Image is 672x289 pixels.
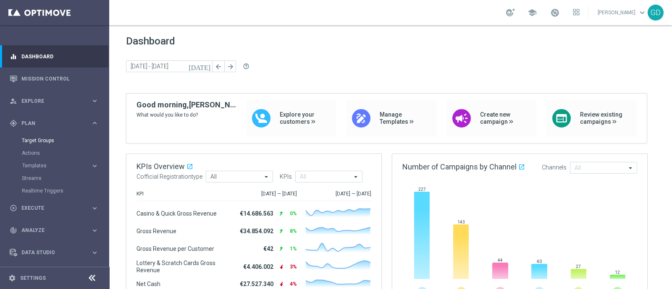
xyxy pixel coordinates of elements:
span: Templates [22,163,82,168]
i: keyboard_arrow_right [91,97,99,105]
button: equalizer Dashboard [9,53,99,60]
button: Mission Control [9,76,99,82]
i: settings [8,274,16,282]
a: Optibot [21,264,88,286]
span: Plan [21,121,91,126]
span: school [528,8,537,17]
div: GD [648,5,664,21]
div: Execute [10,204,91,212]
button: person_search Explore keyboard_arrow_right [9,98,99,104]
i: keyboard_arrow_right [91,119,99,127]
div: Optibot [10,264,99,286]
i: keyboard_arrow_right [91,249,99,257]
a: Mission Control [21,68,99,90]
i: keyboard_arrow_right [91,162,99,170]
div: Templates [22,159,108,172]
span: Data Studio [21,250,91,255]
button: Templates keyboard_arrow_right [22,162,99,169]
i: gps_fixed [10,120,17,127]
button: Data Studio keyboard_arrow_right [9,249,99,256]
div: Data Studio [10,249,91,256]
div: Templates [22,163,91,168]
i: play_circle_outline [10,204,17,212]
div: Actions [22,147,108,159]
i: track_changes [10,227,17,234]
button: play_circle_outline Execute keyboard_arrow_right [9,205,99,211]
div: Explore [10,97,91,105]
i: equalizer [10,53,17,60]
a: Settings [20,276,46,281]
i: keyboard_arrow_right [91,204,99,212]
div: Streams [22,172,108,185]
i: keyboard_arrow_right [91,227,99,234]
i: person_search [10,97,17,105]
a: Streams [22,175,87,182]
span: Analyze [21,228,91,233]
a: Dashboard [21,45,99,68]
button: track_changes Analyze keyboard_arrow_right [9,227,99,234]
div: Plan [10,120,91,127]
div: Target Groups [22,134,108,147]
div: Mission Control [10,68,99,90]
div: Dashboard [10,45,99,68]
a: Target Groups [22,137,87,144]
a: Actions [22,150,87,156]
span: Explore [21,99,91,104]
a: [PERSON_NAME]keyboard_arrow_down [597,6,648,19]
a: Realtime Triggers [22,187,87,194]
span: Execute [21,206,91,211]
div: Analyze [10,227,91,234]
div: Realtime Triggers [22,185,108,197]
button: gps_fixed Plan keyboard_arrow_right [9,120,99,127]
span: keyboard_arrow_down [638,8,647,17]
